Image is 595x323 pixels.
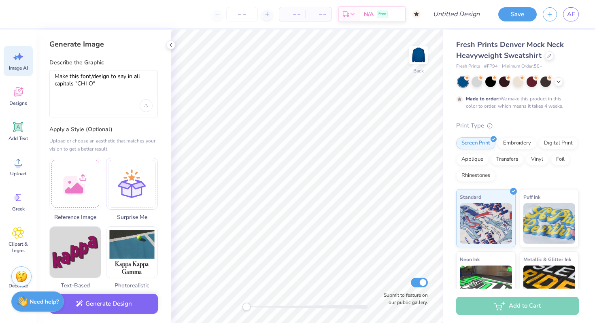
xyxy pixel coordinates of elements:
span: Fresh Prints [456,63,480,70]
span: – – [284,10,300,19]
span: Surprise Me [106,213,158,221]
span: Standard [460,193,481,201]
span: Free [378,11,386,17]
label: Apply a Style (Optional) [49,125,158,134]
span: Image AI [9,65,28,71]
span: Upload [10,170,26,177]
span: – – [310,10,326,19]
span: Metallic & Glitter Ink [523,255,571,263]
span: # FP94 [484,63,498,70]
div: Accessibility label [242,303,251,311]
span: Greek [12,206,25,212]
img: Photorealistic [106,227,157,278]
label: Describe the Graphic [49,59,158,67]
span: Text-Based [49,281,101,290]
span: Fresh Prints Denver Mock Neck Heavyweight Sweatshirt [456,40,564,60]
img: Standard [460,203,512,244]
img: Metallic & Glitter Ink [523,266,576,306]
img: Neon Ink [460,266,512,306]
span: Designs [9,100,27,106]
span: Photorealistic [106,281,158,290]
span: Reference Image [49,213,101,221]
span: Puff Ink [523,193,540,201]
div: Upload or choose an aesthetic that matches your vision to get a better result [49,137,158,153]
span: Decorate [8,283,28,289]
div: Print Type [456,121,579,130]
div: Back [413,67,424,74]
div: Vinyl [526,153,548,166]
div: Foil [551,153,570,166]
div: Embroidery [498,137,536,149]
div: Digital Print [539,137,578,149]
strong: Need help? [30,298,59,306]
span: N/A [364,10,374,19]
span: AF [567,10,575,19]
input: – – [226,7,258,21]
div: Upload image [140,99,153,112]
input: Untitled Design [427,6,486,22]
button: Generate Design [49,294,158,314]
strong: Made to order: [466,96,499,102]
span: Clipart & logos [5,241,32,254]
div: Screen Print [456,137,495,149]
img: Puff Ink [523,203,576,244]
div: Transfers [491,153,523,166]
div: Generate Image [49,39,158,49]
div: Rhinestones [456,170,495,182]
label: Submit to feature on our public gallery. [379,291,428,306]
div: Applique [456,153,489,166]
textarea: Make this font/design to say in all capitals "CHI O" [55,73,153,93]
button: Save [498,7,537,21]
span: Minimum Order: 50 + [502,63,542,70]
img: Text-Based [50,227,101,278]
a: AF [563,7,579,21]
span: Neon Ink [460,255,480,263]
img: Back [410,47,427,63]
div: We make this product in this color to order, which means it takes 4 weeks. [466,95,565,110]
span: Add Text [8,135,28,142]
